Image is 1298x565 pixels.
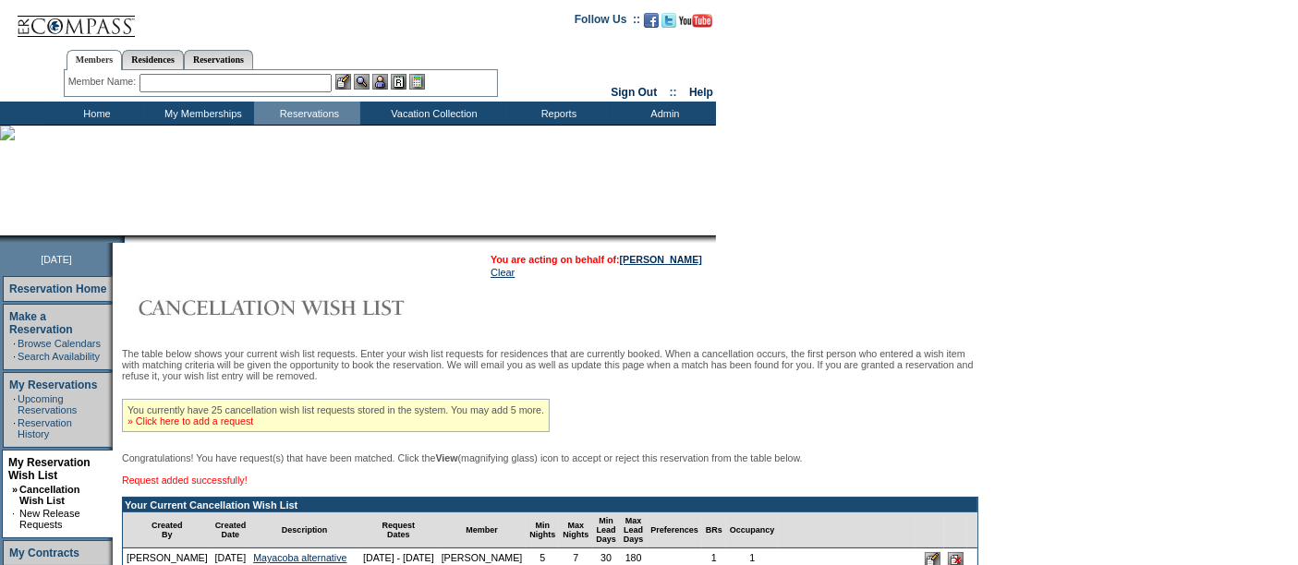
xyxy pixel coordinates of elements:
[122,289,491,326] img: Cancellation Wish List
[435,452,457,463] b: View
[12,508,18,530] td: ·
[575,11,640,33] td: Follow Us ::
[122,399,550,432] div: You currently have 25 cancellation wish list requests stored in the system. You may add 5 more.
[409,74,425,90] img: b_calculator.gif
[125,235,127,243] img: blank.gif
[9,310,73,336] a: Make a Reservation
[67,50,123,70] a: Members
[19,484,79,506] a: Cancellation Wish List
[491,267,515,278] a: Clear
[726,512,779,548] td: Occupancy
[644,18,659,30] a: Become our fan on Facebook
[148,102,254,125] td: My Memberships
[18,417,72,439] a: Reservation History
[41,254,72,265] span: [DATE]
[620,512,648,548] td: Max Lead Days
[503,102,610,125] td: Reports
[123,512,212,548] td: Created By
[13,351,16,362] td: ·
[18,338,101,349] a: Browse Calendars
[9,379,97,391] a: My Reservations
[254,102,360,125] td: Reservations
[9,547,79,559] a: My Contracts
[610,102,716,125] td: Admin
[18,393,77,415] a: Upcoming Reservations
[620,254,702,265] a: [PERSON_NAME]
[363,552,434,563] nobr: [DATE] - [DATE]
[122,475,248,486] span: Request added successfully!
[611,86,657,99] a: Sign Out
[13,393,16,415] td: ·
[68,74,140,90] div: Member Name:
[118,235,125,243] img: promoShadowLeftCorner.gif
[679,18,712,30] a: Subscribe to our YouTube Channel
[372,74,388,90] img: Impersonate
[184,50,253,69] a: Reservations
[679,14,712,28] img: Subscribe to our YouTube Channel
[592,512,620,548] td: Min Lead Days
[19,508,79,530] a: New Release Requests
[13,338,16,349] td: ·
[335,74,351,90] img: b_edit.gif
[212,512,250,548] td: Created Date
[670,86,677,99] span: ::
[647,512,702,548] td: Preferences
[12,484,18,495] b: »
[127,415,253,427] a: » Click here to add a request
[526,512,559,548] td: Min Nights
[438,512,527,548] td: Member
[9,282,106,295] a: Reservation Home
[661,13,676,28] img: Follow us on Twitter
[644,13,659,28] img: Become our fan on Facebook
[702,512,726,548] td: BRs
[123,498,977,512] td: Your Current Cancellation Wish List
[249,512,359,548] td: Description
[359,512,438,548] td: Request Dates
[360,102,503,125] td: Vacation Collection
[689,86,713,99] a: Help
[354,74,370,90] img: View
[122,50,184,69] a: Residences
[559,512,592,548] td: Max Nights
[18,351,100,362] a: Search Availability
[8,456,91,482] a: My Reservation Wish List
[42,102,148,125] td: Home
[13,417,16,439] td: ·
[491,254,702,265] span: You are acting on behalf of:
[661,18,676,30] a: Follow us on Twitter
[391,74,406,90] img: Reservations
